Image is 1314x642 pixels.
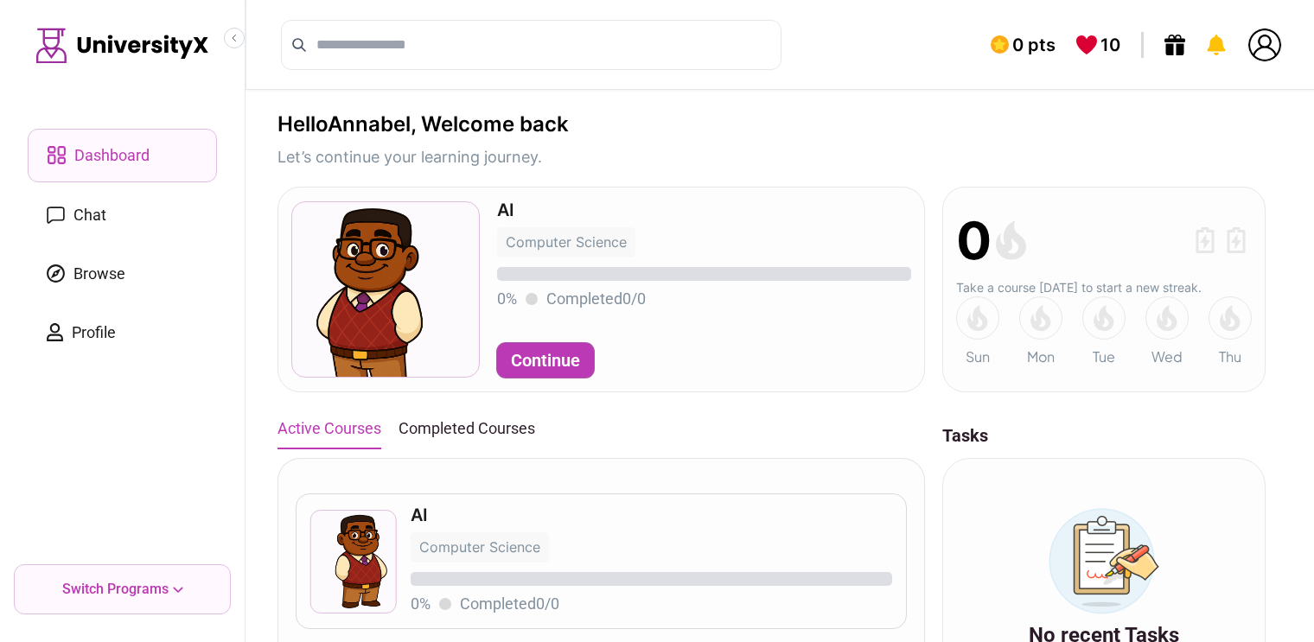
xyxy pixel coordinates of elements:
span: Sun [966,346,990,367]
button: Completed Courses [399,410,535,448]
span: Wed [1151,346,1183,367]
span: Thu [1219,346,1241,367]
p: Switch Programs [62,579,169,600]
span: 0 [956,201,992,279]
p: 0 % [411,592,431,616]
p: Take a course [DATE] to start a new streak. [956,279,1252,296]
p: Tasks [942,423,1266,448]
span: Mon [1027,346,1055,367]
a: Profile [28,307,217,359]
span: 0 pts [1012,33,1056,57]
button: Active Courses [277,410,381,448]
p: AI [411,506,892,524]
span: Browse [73,262,125,286]
p: Completed 0 / 0 [460,592,559,616]
span: Computer Science [506,233,627,251]
span: Dashboard [74,143,150,168]
button: Continue [497,343,594,378]
button: Collapse sidebar [224,28,245,48]
span: Tue [1093,346,1115,367]
span: Computer Science [419,538,540,556]
span: Chat [73,203,106,227]
a: Chat [28,189,217,241]
img: No Tasks [1049,508,1159,614]
span: Profile [72,321,116,345]
p: AI [497,201,911,219]
a: AIComputer Science 0%Completed0/0 [296,493,907,629]
p: Let’s continue your learning journey. [277,145,569,169]
p: 0 % [497,287,517,311]
h3: Hello Annabel , Welcome back [277,111,569,138]
a: Dashboard [28,129,217,182]
img: Tutor [299,200,472,413]
img: You [1248,29,1281,61]
p: Completed 0 / 0 [546,287,646,311]
img: Logo [36,28,209,63]
a: Browse [28,248,217,300]
span: 10 [1100,33,1120,57]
